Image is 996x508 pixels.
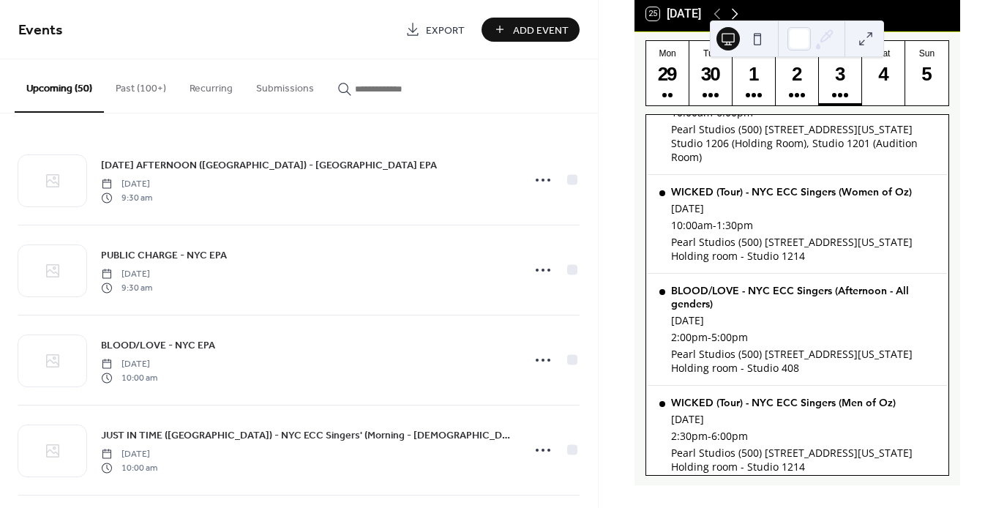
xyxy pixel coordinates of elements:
button: Thu2 [776,41,819,105]
div: 3 [828,62,853,86]
button: Submissions [244,59,326,111]
button: Past (100+) [104,59,178,111]
div: Sun [910,48,944,59]
button: Upcoming (50) [15,59,104,113]
span: 2:30pm [671,429,708,443]
div: [DATE] [671,313,935,327]
a: JUST IN TIME ([GEOGRAPHIC_DATA]) - NYC ECC Singers' (Morning - [DEMOGRAPHIC_DATA] Characters) [101,427,513,444]
div: 2 [785,62,809,86]
span: - [708,429,711,443]
span: 2:00pm [671,330,708,344]
span: 10:00 am [101,461,157,474]
div: Pearl Studios (500) [STREET_ADDRESS][US_STATE] Holding room - Studio 1214 [671,446,935,474]
button: Fri3 [819,41,862,105]
span: - [713,218,716,232]
div: BLOOD/LOVE - NYC ECC Singers (Afternoon - All genders) [671,284,935,310]
span: Add Event [513,23,569,38]
span: - [708,330,711,344]
a: PUBLIC CHARGE - NYC EPA [101,247,227,264]
button: Sun5 [905,41,948,105]
div: Pearl Studios (500) [STREET_ADDRESS][US_STATE] Holding room - Studio 1214 [671,235,935,263]
button: Add Event [482,18,580,42]
div: WICKED (Tour) - NYC ECC Singers (Men of Oz) [671,396,935,409]
span: 5:00pm [711,330,748,344]
button: Wed1 [733,41,776,105]
div: Pearl Studios (500) [STREET_ADDRESS][US_STATE] Studio 1206 (Holding Room), Studio 1201 (Audition ... [671,122,935,164]
button: 25[DATE] [641,4,706,24]
div: 29 [656,62,680,86]
span: 10:00 am [101,371,157,384]
span: [DATE] [101,268,152,281]
a: Export [394,18,476,42]
div: WICKED (Tour) - NYC ECC Singers (Women of Oz) [671,185,935,198]
div: 1 [742,62,766,86]
span: Export [426,23,465,38]
button: Tue30 [689,41,733,105]
span: 9:30 am [101,191,152,204]
span: [DATE] [101,178,152,191]
div: Pearl Studios (500) [STREET_ADDRESS][US_STATE] Holding room - Studio 408 [671,347,935,375]
button: Recurring [178,59,244,111]
span: 6:00pm [711,429,748,443]
span: 10:00am [671,218,713,232]
a: BLOOD/LOVE - NYC EPA [101,337,215,354]
div: 5 [915,62,939,86]
span: BLOOD/LOVE - NYC EPA [101,338,215,354]
div: 30 [699,62,723,86]
span: JUST IN TIME ([GEOGRAPHIC_DATA]) - NYC ECC Singers' (Morning - [DEMOGRAPHIC_DATA] Characters) [101,428,513,444]
div: Tue [694,48,728,59]
button: Mon29 [646,41,689,105]
div: [DATE] [671,412,935,426]
span: 9:30 am [101,281,152,294]
span: PUBLIC CHARGE - NYC EPA [101,248,227,264]
button: Sat4 [862,41,905,105]
span: 1:30pm [716,218,753,232]
div: 4 [872,62,896,86]
a: [DATE] AFTERNOON ([GEOGRAPHIC_DATA]) - [GEOGRAPHIC_DATA] EPA [101,157,437,173]
div: [DATE] [671,201,935,215]
span: [DATE] AFTERNOON ([GEOGRAPHIC_DATA]) - [GEOGRAPHIC_DATA] EPA [101,158,437,173]
span: Events [18,16,63,45]
span: [DATE] [101,358,157,371]
div: Mon [651,48,685,59]
span: [DATE] [101,448,157,461]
